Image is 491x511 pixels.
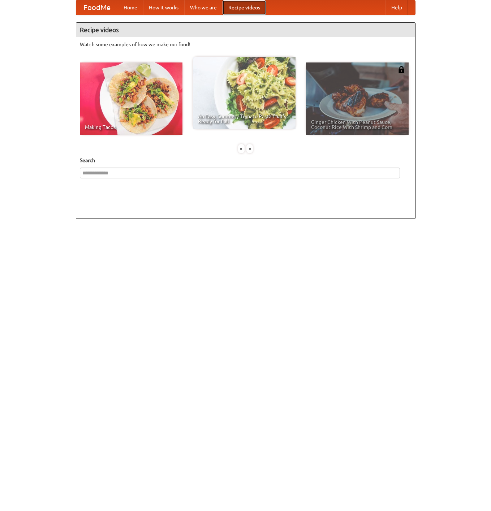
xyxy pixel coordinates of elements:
span: An Easy, Summery Tomato Pasta That's Ready for Fall [198,114,290,124]
a: Recipe videos [223,0,266,15]
h5: Search [80,157,412,164]
a: Help [386,0,408,15]
a: Who we are [184,0,223,15]
div: « [238,144,245,153]
a: An Easy, Summery Tomato Pasta That's Ready for Fall [193,57,296,129]
span: Making Tacos [85,125,177,130]
h4: Recipe videos [76,23,415,37]
img: 483408.png [398,66,405,73]
a: Making Tacos [80,62,182,135]
p: Watch some examples of how we make our food! [80,41,412,48]
a: How it works [143,0,184,15]
div: » [246,144,253,153]
a: Home [118,0,143,15]
a: FoodMe [76,0,118,15]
